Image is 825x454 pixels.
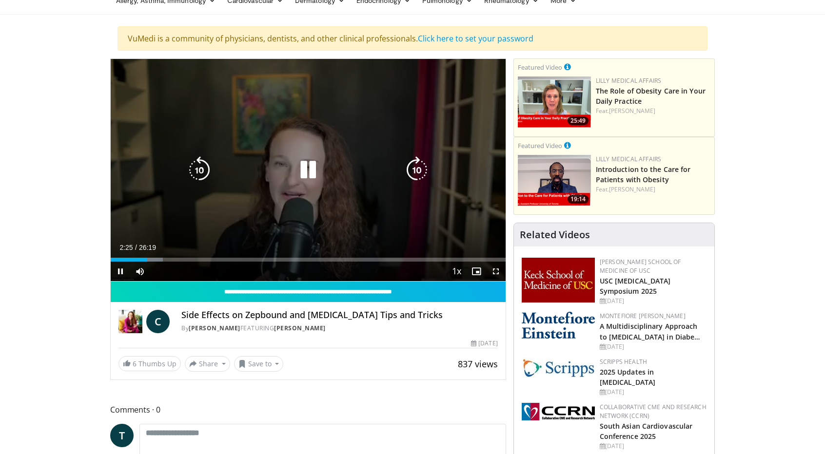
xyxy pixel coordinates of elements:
[600,322,701,341] a: A Multidisciplinary Approach to [MEDICAL_DATA] in Diabe…
[596,107,710,115] div: Feat.
[110,424,134,447] a: T
[522,403,595,420] img: a04ee3ba-8487-4636-b0fb-5e8d268f3737.png.150x105_q85_autocrop_double_scale_upscale_version-0.2.png
[600,258,681,275] a: [PERSON_NAME] School of Medicine of USC
[596,165,691,184] a: Introduction to the Care for Patients with Obesity
[146,310,170,333] a: C
[189,324,240,332] a: [PERSON_NAME]
[600,421,693,441] a: South Asian Cardiovascular Conference 2025
[600,297,707,305] div: [DATE]
[609,185,655,193] a: [PERSON_NAME]
[447,262,467,281] button: Playback Rate
[111,59,506,282] video-js: Video Player
[600,276,671,296] a: USC [MEDICAL_DATA] Symposium 2025
[600,388,707,397] div: [DATE]
[119,244,133,251] span: 2:25
[518,155,591,206] a: 19:14
[486,262,506,281] button: Fullscreen
[600,442,707,451] div: [DATE]
[518,76,591,128] a: 25:49
[518,63,562,72] small: Featured Video
[600,358,647,366] a: Scripps Health
[234,356,284,372] button: Save to
[609,107,655,115] a: [PERSON_NAME]
[522,312,595,339] img: b0142b4c-93a1-4b58-8f91-5265c282693c.png.150x105_q85_autocrop_double_scale_upscale_version-0.2.png
[111,262,130,281] button: Pause
[458,358,498,370] span: 837 views
[418,33,533,44] a: Click here to set your password
[518,155,591,206] img: acc2e291-ced4-4dd5-b17b-d06994da28f3.png.150x105_q85_crop-smart_upscale.png
[118,356,181,371] a: 6 Thumbs Up
[135,244,137,251] span: /
[467,262,486,281] button: Enable picture-in-picture mode
[133,359,137,368] span: 6
[600,312,686,320] a: Montefiore [PERSON_NAME]
[139,244,156,251] span: 26:19
[181,310,497,321] h4: Side Effects on Zepbound and [MEDICAL_DATA] Tips and Tricks
[518,141,562,150] small: Featured Video
[518,76,591,128] img: e1208b6b-349f-4914-9dd7-f97803bdbf1d.png.150x105_q85_crop-smart_upscale.png
[520,229,590,241] h4: Related Videos
[111,258,506,262] div: Progress Bar
[274,324,326,332] a: [PERSON_NAME]
[522,258,595,303] img: 7b941f1f-d101-407a-8bfa-07bd47db01ba.png.150x105_q85_autocrop_double_scale_upscale_version-0.2.jpg
[185,356,230,372] button: Share
[118,310,142,333] img: Dr. Carolynn Francavilla
[600,403,707,420] a: Collaborative CME and Research Network (CCRN)
[596,185,710,194] div: Feat.
[568,195,589,204] span: 19:14
[568,116,589,125] span: 25:49
[596,86,706,106] a: The Role of Obesity Care in Your Daily Practice
[110,403,506,416] span: Comments 0
[600,342,707,351] div: [DATE]
[181,324,497,333] div: By FEATURING
[522,358,595,378] img: c9f2b0b7-b02a-4276-a72a-b0cbb4230bc1.jpg.150x105_q85_autocrop_double_scale_upscale_version-0.2.jpg
[471,339,497,348] div: [DATE]
[596,76,662,85] a: Lilly Medical Affairs
[600,367,655,387] a: 2025 Updates in [MEDICAL_DATA]
[596,155,662,163] a: Lilly Medical Affairs
[118,26,707,51] div: VuMedi is a community of physicians, dentists, and other clinical professionals.
[130,262,150,281] button: Mute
